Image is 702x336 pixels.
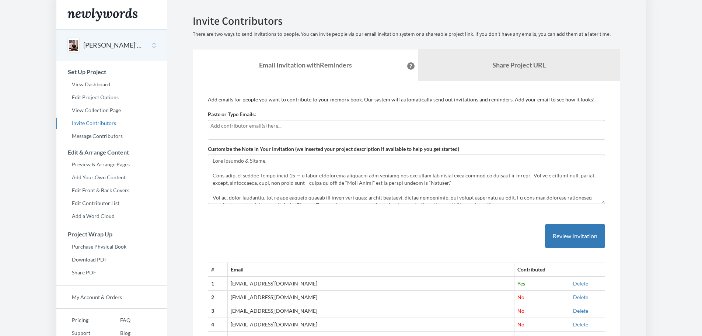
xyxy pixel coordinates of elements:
label: Customize the Note in Your Invitation (we inserted your project description if available to help ... [208,145,459,153]
label: Paste or Type Emails: [208,111,256,118]
button: Review Invitation [545,224,605,248]
a: Pricing [56,315,105,326]
th: Email [228,263,514,277]
a: Add Your Own Content [56,172,167,183]
th: 2 [208,291,228,304]
a: Purchase Physical Book [56,241,167,252]
b: Share Project URL [492,61,546,69]
a: Delete [573,308,588,314]
a: Edit Project Options [56,92,167,103]
td: [EMAIL_ADDRESS][DOMAIN_NAME] [228,291,514,304]
th: 3 [208,304,228,318]
a: Delete [573,294,588,300]
img: Newlywords logo [67,8,137,21]
a: My Account & Orders [56,292,167,303]
th: # [208,263,228,277]
a: FAQ [105,315,130,326]
strong: Email Invitation with Reminders [259,61,352,69]
p: There are two ways to send invitations to people. You can invite people via our email invitation ... [193,31,620,38]
a: Invite Contributors [56,118,167,129]
a: Message Contributors [56,131,167,142]
h3: Project Wrap Up [57,231,167,238]
span: No [517,321,524,328]
a: Share PDF [56,267,167,278]
input: Add contributor email(s) here... [210,122,603,130]
span: No [517,308,524,314]
a: Delete [573,280,588,287]
span: No [517,294,524,300]
button: [PERSON_NAME]'s Birthday Book of Memories [83,41,143,50]
th: 1 [208,277,228,290]
td: [EMAIL_ADDRESS][DOMAIN_NAME] [228,277,514,290]
a: Edit Front & Back Covers [56,185,167,196]
textarea: Lore Ipsumdo & Sitame, Cons adip, el seddoe Tempo incid 15 — u labor etdolorema aliquaeni adm ven... [208,155,605,204]
h2: Invite Contributors [193,15,620,27]
h3: Set Up Project [57,69,167,75]
td: [EMAIL_ADDRESS][DOMAIN_NAME] [228,304,514,318]
th: 4 [208,318,228,332]
p: Add emails for people you want to contribute to your memory book. Our system will automatically s... [208,96,605,103]
a: View Dashboard [56,79,167,90]
a: Preview & Arrange Pages [56,159,167,170]
a: Delete [573,321,588,328]
a: Download PDF [56,254,167,265]
th: Contributed [514,263,570,277]
a: Add a Word Cloud [56,211,167,222]
span: Yes [517,280,525,287]
h3: Edit & Arrange Content [57,149,167,156]
a: View Collection Page [56,105,167,116]
a: Edit Contributor List [56,198,167,209]
td: [EMAIL_ADDRESS][DOMAIN_NAME] [228,318,514,332]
